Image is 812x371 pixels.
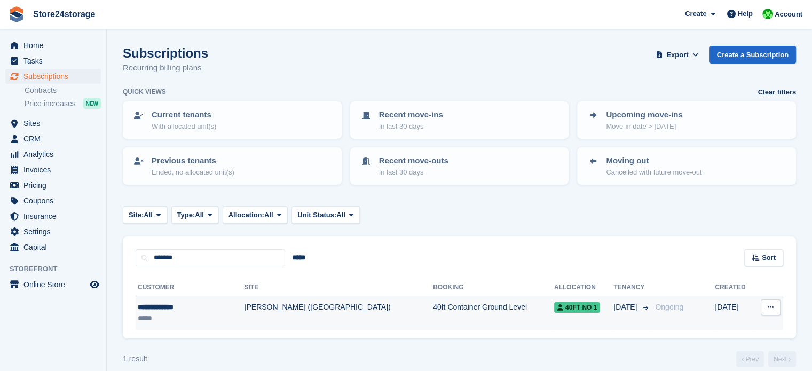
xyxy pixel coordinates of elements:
[5,131,101,146] a: menu
[5,116,101,131] a: menu
[23,69,88,84] span: Subscriptions
[5,277,101,292] a: menu
[291,206,359,224] button: Unit Status: All
[758,87,796,98] a: Clear filters
[23,53,88,68] span: Tasks
[228,210,264,220] span: Allocation:
[152,167,234,178] p: Ended, no allocated unit(s)
[715,296,754,330] td: [DATE]
[736,351,764,367] a: Previous
[124,148,341,184] a: Previous tenants Ended, no allocated unit(s)
[23,38,88,53] span: Home
[351,102,568,138] a: Recent move-ins In last 30 days
[5,147,101,162] a: menu
[5,69,101,84] a: menu
[775,9,802,20] span: Account
[195,210,204,220] span: All
[578,148,795,184] a: Moving out Cancelled with future move-out
[606,155,701,167] p: Moving out
[762,9,773,19] img: Tracy Harper
[666,50,688,60] span: Export
[23,224,88,239] span: Settings
[23,131,88,146] span: CRM
[297,210,336,220] span: Unit Status:
[264,210,273,220] span: All
[9,6,25,22] img: stora-icon-8386f47178a22dfd0bd8f6a31ec36ba5ce8667c1dd55bd0f319d3a0aa187defe.svg
[5,178,101,193] a: menu
[10,264,106,274] span: Storefront
[129,210,144,220] span: Site:
[152,121,216,132] p: With allocated unit(s)
[25,99,76,109] span: Price increases
[123,353,147,365] div: 1 result
[23,147,88,162] span: Analytics
[5,224,101,239] a: menu
[88,278,101,291] a: Preview store
[554,279,613,296] th: Allocation
[715,279,754,296] th: Created
[5,162,101,177] a: menu
[23,162,88,177] span: Invoices
[123,62,208,74] p: Recurring billing plans
[606,109,682,121] p: Upcoming move-ins
[245,279,433,296] th: Site
[245,296,433,330] td: [PERSON_NAME] ([GEOGRAPHIC_DATA])
[23,209,88,224] span: Insurance
[25,98,101,109] a: Price increases NEW
[23,240,88,255] span: Capital
[433,296,554,330] td: 40ft Container Ground Level
[25,85,101,96] a: Contracts
[336,210,345,220] span: All
[606,121,682,132] p: Move-in date > [DATE]
[123,87,166,97] h6: Quick views
[5,209,101,224] a: menu
[578,102,795,138] a: Upcoming move-ins Move-in date > [DATE]
[171,206,218,224] button: Type: All
[29,5,100,23] a: Store24storage
[768,351,796,367] a: Next
[655,303,683,311] span: Ongoing
[762,252,776,263] span: Sort
[613,279,651,296] th: Tenancy
[152,155,234,167] p: Previous tenants
[23,277,88,292] span: Online Store
[5,193,101,208] a: menu
[83,98,101,109] div: NEW
[123,46,208,60] h1: Subscriptions
[223,206,288,224] button: Allocation: All
[379,121,443,132] p: In last 30 days
[177,210,195,220] span: Type:
[152,109,216,121] p: Current tenants
[379,167,448,178] p: In last 30 days
[23,116,88,131] span: Sites
[613,302,639,313] span: [DATE]
[23,178,88,193] span: Pricing
[734,351,798,367] nav: Page
[144,210,153,220] span: All
[23,193,88,208] span: Coupons
[433,279,554,296] th: Booking
[606,167,701,178] p: Cancelled with future move-out
[123,206,167,224] button: Site: All
[654,46,701,64] button: Export
[379,155,448,167] p: Recent move-outs
[136,279,245,296] th: Customer
[709,46,796,64] a: Create a Subscription
[5,240,101,255] a: menu
[738,9,753,19] span: Help
[379,109,443,121] p: Recent move-ins
[685,9,706,19] span: Create
[5,38,101,53] a: menu
[5,53,101,68] a: menu
[351,148,568,184] a: Recent move-outs In last 30 days
[124,102,341,138] a: Current tenants With allocated unit(s)
[554,302,600,313] span: 40ft No 1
